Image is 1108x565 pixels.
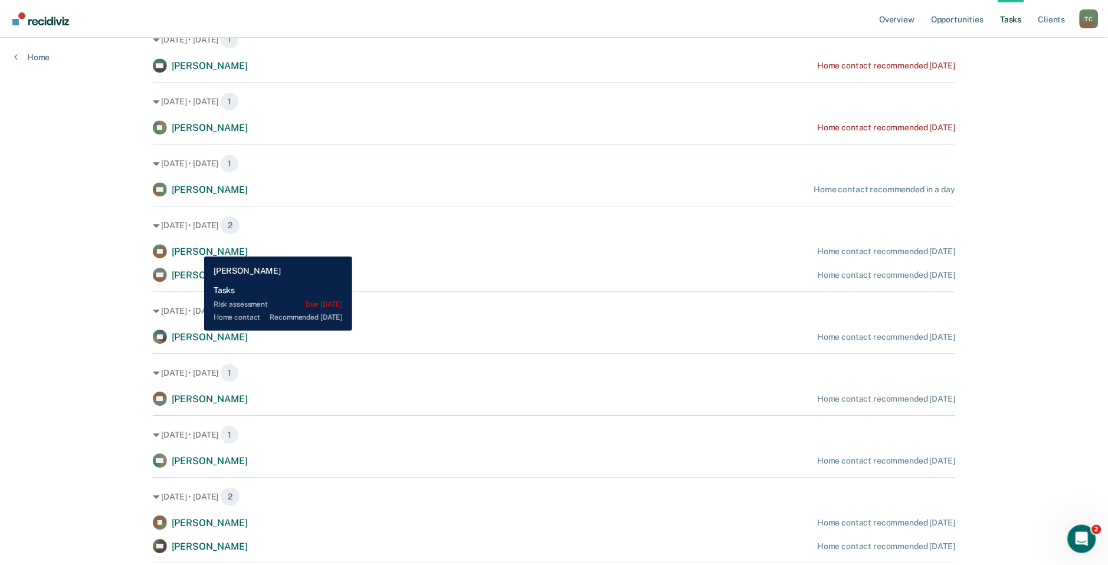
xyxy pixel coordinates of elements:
div: Home contact recommended [DATE] [818,541,956,551]
img: Recidiviz [12,12,69,25]
span: 1 [220,301,239,320]
div: Home contact recommended [DATE] [818,456,956,466]
span: [PERSON_NAME] [172,270,248,281]
span: [PERSON_NAME] [172,393,248,405]
span: 1 [220,30,239,49]
div: [DATE] • [DATE] 1 [153,154,956,173]
a: Home [14,52,50,63]
span: 2 [220,487,240,506]
div: [DATE] • [DATE] 1 [153,92,956,111]
iframe: Intercom live chat [1068,525,1096,553]
div: Home contact recommended [DATE] [818,394,956,404]
div: [DATE] • [DATE] 1 [153,363,956,382]
span: 1 [220,92,239,111]
div: Home contact recommended [DATE] [818,247,956,257]
div: [DATE] • [DATE] 1 [153,301,956,320]
span: 1 [220,363,239,382]
div: T C [1080,9,1099,28]
div: [DATE] • [DATE] 1 [153,425,956,444]
div: Home contact recommended [DATE] [818,270,956,280]
div: [DATE] • [DATE] 1 [153,30,956,49]
span: 2 [220,216,240,235]
span: [PERSON_NAME] [172,246,248,257]
span: 2 [1092,525,1102,534]
span: [PERSON_NAME] [172,517,248,528]
span: [PERSON_NAME] [172,455,248,467]
div: Home contact recommended [DATE] [818,518,956,528]
div: Home contact recommended in a day [814,185,955,195]
span: 1 [220,425,239,444]
div: [DATE] • [DATE] 2 [153,487,956,506]
div: Home contact recommended [DATE] [818,332,956,342]
div: Home contact recommended [DATE] [818,61,956,71]
span: 1 [220,154,239,173]
div: Home contact recommended [DATE] [818,123,956,133]
span: [PERSON_NAME] [172,60,248,71]
span: [PERSON_NAME] [172,541,248,552]
div: [DATE] • [DATE] 2 [153,216,956,235]
button: Profile dropdown button [1080,9,1099,28]
span: [PERSON_NAME] [172,184,248,195]
span: [PERSON_NAME] [172,122,248,133]
span: [PERSON_NAME] [172,331,248,343]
